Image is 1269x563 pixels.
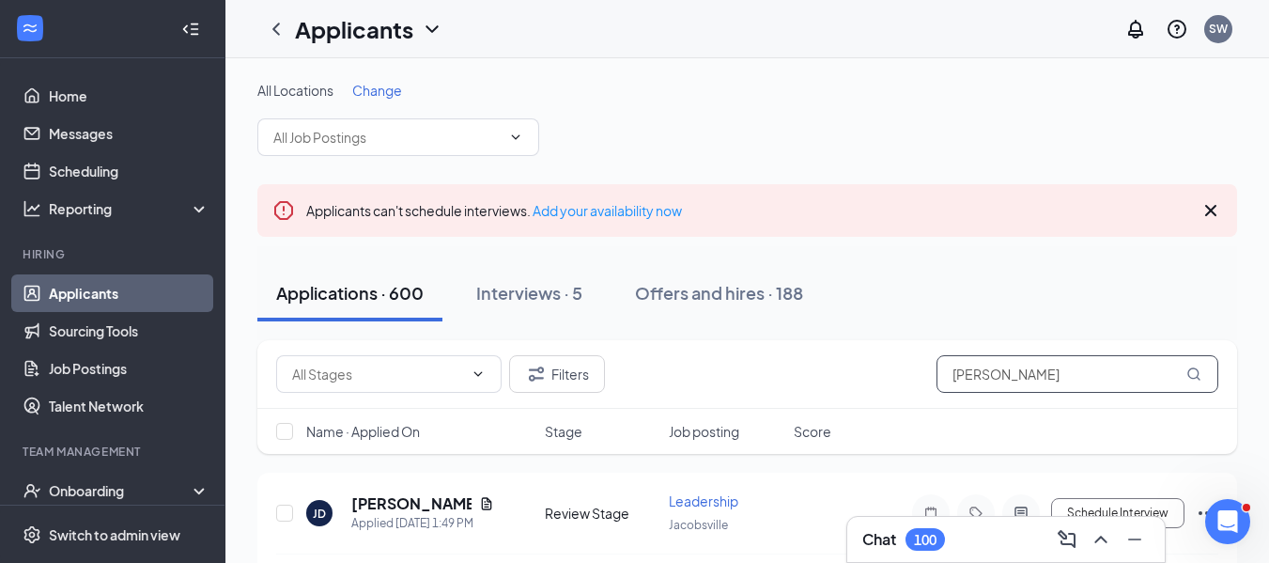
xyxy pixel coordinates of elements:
div: Hiring [23,246,206,262]
svg: Note [920,506,942,521]
svg: Tag [965,506,987,521]
svg: Filter [525,363,548,385]
div: Applied [DATE] 1:49 PM [351,514,494,533]
svg: ComposeMessage [1056,528,1078,551]
div: [DATE] [15,227,361,253]
a: Job Postings [49,350,209,387]
svg: Document [479,496,494,511]
svg: WorkstreamLogo [21,19,39,38]
svg: UserCheck [23,481,41,500]
svg: Notifications [1124,18,1147,40]
iframe: Intercom live chat [1205,499,1250,544]
svg: ChevronDown [421,18,443,40]
a: Messages [49,115,209,152]
span: Applicants can't schedule interviews. [306,202,682,219]
svg: ChevronDown [471,367,486,382]
span: Job posting [669,422,739,441]
svg: QuestionInfo [1166,18,1188,40]
div: Switch to admin view [49,525,180,544]
input: All Stages [292,364,463,384]
svg: Settings [23,525,41,544]
button: Minimize [1120,524,1150,555]
span: Score [794,422,831,441]
img: Profile image for Chloe [54,10,84,40]
h3: Chat [862,529,896,550]
div: Applications · 600 [276,281,424,305]
button: ChevronUp [1086,524,1116,555]
div: I hope you’re doing well. [30,291,293,310]
a: Home [49,77,209,115]
svg: Minimize [1123,528,1146,551]
span: Support Request [142,76,257,91]
svg: Ellipses [1196,502,1218,524]
svg: Collapse [181,20,200,39]
h5: [PERSON_NAME] [351,493,472,514]
textarea: Message… [16,380,360,412]
a: Talent Network [49,387,209,425]
input: Search in applications [936,355,1218,393]
div: Reporting [49,199,210,218]
div: Hi [PERSON_NAME]! [PERSON_NAME] here from the Support Team. Thank you for reaching out to us. [30,85,293,140]
div: Onboarding [49,481,193,500]
div: I just wanted to check in to see if you still need any assistance with your account. Please don’t... [30,320,293,393]
a: Add your availability now [533,202,682,219]
div: Review Stage [545,504,658,523]
div: SW [1209,21,1228,37]
div: Is [PERSON_NAME] a previous team member of CFA? [15,153,308,212]
svg: MagnifyingGlass [1186,367,1201,382]
svg: ChevronLeft [265,18,287,40]
div: Interviews · 5 [476,281,582,305]
a: Sourcing Tools [49,312,209,350]
a: Support Request [101,64,273,103]
svg: ChevronDown [508,130,523,145]
svg: Cross [1199,199,1222,222]
button: ComposeMessage [1052,524,1082,555]
div: Close [330,8,364,41]
h1: [PERSON_NAME] [91,9,213,23]
button: Schedule Interview [1051,498,1184,528]
div: Hi [PERSON_NAME], [30,264,293,283]
button: Home [294,8,330,43]
button: Send a message… [322,412,352,442]
div: Hi [PERSON_NAME]! [PERSON_NAME] here from the Support Team. Thank you for reaching out to us. [15,73,308,151]
span: Change [352,82,402,99]
div: Chloe says… [15,73,361,153]
div: Is [PERSON_NAME] a previous team member of CFA? [30,164,293,201]
svg: Error [272,199,295,222]
span: All Locations [257,82,333,99]
p: Active [91,23,129,42]
span: Leadership [669,493,738,509]
svg: ChevronUp [1090,528,1112,551]
input: All Job Postings [273,127,501,148]
button: go back [12,8,48,43]
div: Chloe says… [15,153,361,227]
button: Gif picker [59,419,74,434]
div: Offers and hires · 188 [635,281,803,305]
span: Stage [545,422,582,441]
button: Filter Filters [509,355,605,393]
span: Jacobsville [669,518,728,532]
button: Upload attachment [89,419,104,434]
div: 100 [914,532,936,548]
svg: ActiveChat [1010,506,1032,521]
div: Team Management [23,444,206,460]
svg: Analysis [23,199,41,218]
div: Chloe says… [15,253,361,474]
h1: Applicants [295,13,413,45]
div: JD [313,506,326,522]
div: Hi [PERSON_NAME],I hope you’re doing well.I just wanted to check in to see if you still need any ... [15,253,308,432]
span: Name · Applied On [306,422,420,441]
button: Emoji picker [29,419,44,434]
a: Scheduling [49,152,209,190]
a: Applicants [49,274,209,312]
